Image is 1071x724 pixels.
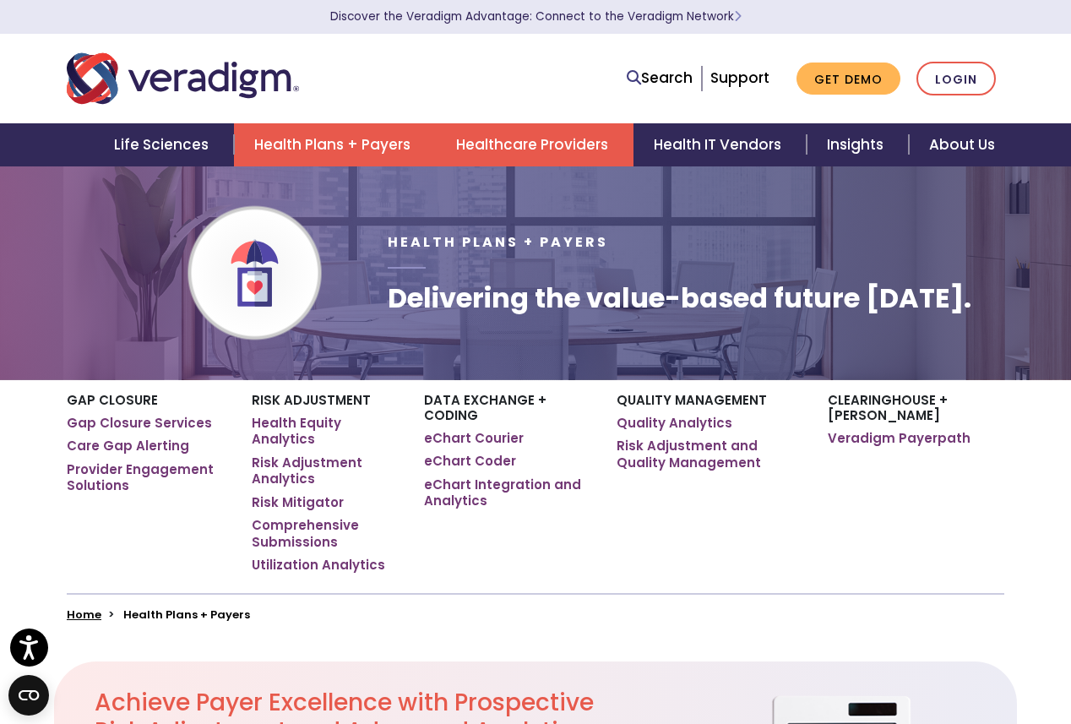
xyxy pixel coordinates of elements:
a: Health Equity Analytics [252,415,399,448]
button: Open CMP widget [8,675,49,716]
a: Care Gap Alerting [67,438,189,455]
a: Risk Mitigator [252,494,344,511]
a: Life Sciences [94,123,234,166]
a: Get Demo [796,63,900,95]
a: About Us [909,123,1015,166]
span: Learn More [734,8,742,24]
a: Home [67,607,101,623]
a: Discover the Veradigm Advantage: Connect to the Veradigm NetworkLearn More [330,8,742,24]
a: Quality Analytics [617,415,732,432]
a: eChart Integration and Analytics [424,476,591,509]
span: Health Plans + Payers [388,232,608,252]
a: Search [627,67,693,90]
a: Login [916,62,996,96]
a: eChart Coder [424,453,516,470]
a: Healthcare Providers [436,123,633,166]
a: Health Plans + Payers [234,123,436,166]
h1: Delivering the value-based future [DATE]. [388,282,971,314]
a: Insights [807,123,909,166]
a: Health IT Vendors [633,123,807,166]
a: Gap Closure Services [67,415,212,432]
a: Utilization Analytics [252,557,385,574]
a: Risk Adjustment Analytics [252,455,399,487]
a: eChart Courier [424,430,524,447]
iframe: Drift Chat Widget [747,619,1051,704]
a: Veradigm Payerpath [828,430,970,447]
img: Veradigm logo [67,51,299,106]
a: Provider Engagement Solutions [67,461,226,494]
a: Support [710,68,769,88]
a: Risk Adjustment and Quality Management [617,438,802,471]
a: Comprehensive Submissions [252,517,399,550]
